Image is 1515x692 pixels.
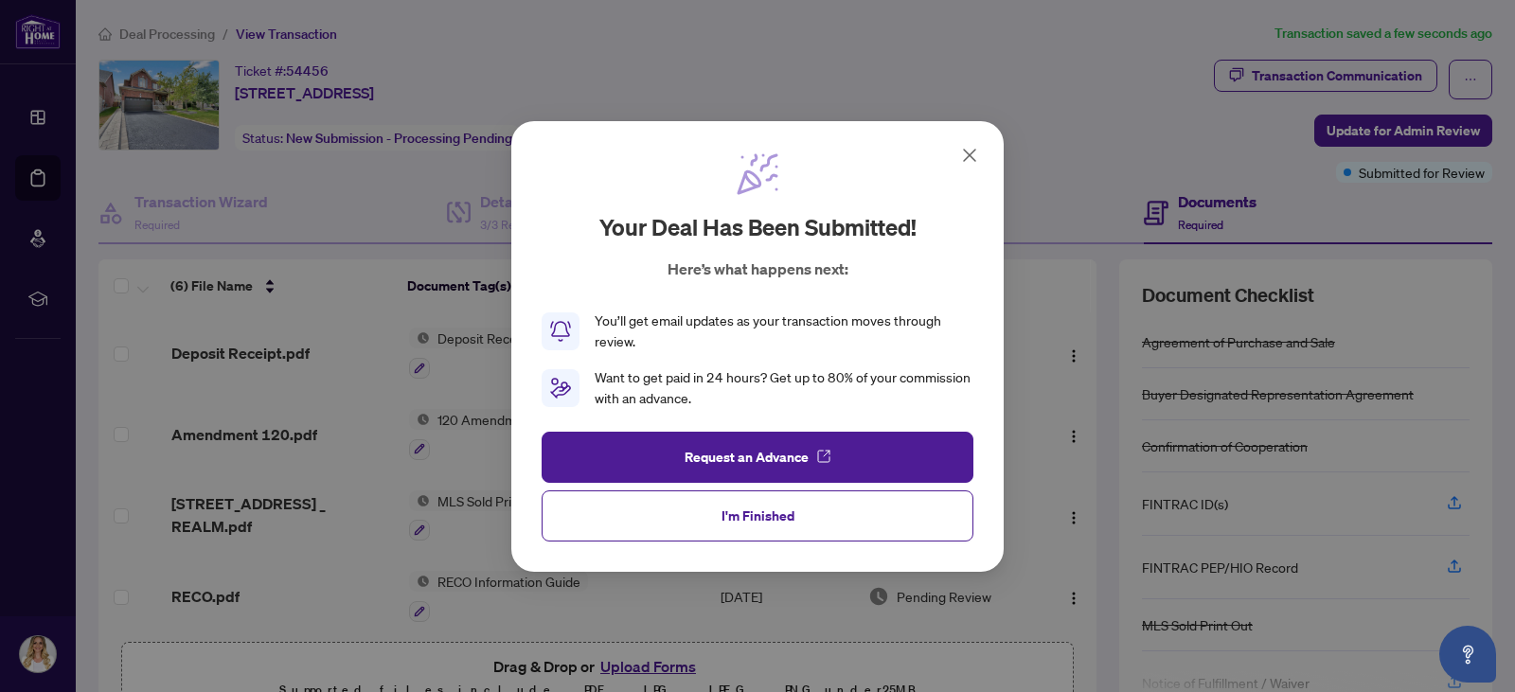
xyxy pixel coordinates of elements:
[668,257,848,280] p: Here’s what happens next:
[722,500,794,530] span: I'm Finished
[1439,626,1496,683] button: Open asap
[542,431,973,482] button: Request an Advance
[542,489,973,541] button: I'm Finished
[595,311,973,352] div: You’ll get email updates as your transaction moves through review.
[595,367,973,409] div: Want to get paid in 24 hours? Get up to 80% of your commission with an advance.
[599,212,917,242] h2: Your deal has been submitted!
[685,441,809,471] span: Request an Advance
